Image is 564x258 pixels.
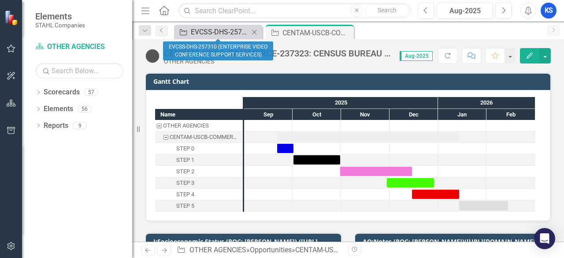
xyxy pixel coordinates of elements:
[438,97,535,108] div: 2026
[155,177,243,189] div: Task: Start date: 2025-11-29 End date: 2025-12-29
[282,27,352,38] div: CENTAM-USCB-COMMERCE-237323: CENSUS BUREAU TRANSFORMATION APPLICATION MODERNIZATION (CENTAM)
[177,245,341,255] div: » »
[440,6,490,16] div: Aug-2025
[365,4,409,17] button: Search
[244,97,438,108] div: 2025
[44,121,68,131] a: Reports
[155,166,243,177] div: STEP 2
[164,58,391,65] div: OTHER AGENCIES
[153,238,337,252] h3: I:Socioeconomic Status (POC: [PERSON_NAME]) ([URL][DOMAIN_NAME])
[35,42,123,52] a: OTHER AGENCIES
[155,200,243,212] div: STEP 5
[176,189,194,200] div: STEP 4
[250,246,292,254] a: Opportunities
[35,22,85,29] small: STAHL Companies
[341,109,390,120] div: Nov
[155,143,243,154] div: STEP 0
[155,177,243,189] div: STEP 3
[293,109,341,120] div: Oct
[78,105,92,113] div: 56
[387,178,434,187] div: Task: Start date: 2025-11-29 End date: 2025-12-29
[155,109,243,120] div: Name
[176,166,194,177] div: STEP 2
[153,78,546,85] h3: Gantt Chart
[35,63,123,79] input: Search Below...
[44,104,73,114] a: Elements
[155,131,243,143] div: CENTAM-USCB-COMMERCE-237323: CENSUS BUREAU TRANSFORMATION APPLICATION MODERNIZATION (CENTAM)
[155,131,243,143] div: Task: Start date: 2025-09-21 End date: 2026-01-14
[277,144,293,153] div: Task: Start date: 2025-09-21 End date: 2025-10-01
[35,11,85,22] span: Elements
[176,26,249,37] a: EVCSS-DHS-257310 (ENTERPRISE VIDEO CONFERENCE SUPPORT SERVICES)
[155,120,243,131] div: Task: OTHER AGENCIES Start date: 2025-09-21 End date: 2025-09-22
[155,154,243,166] div: Task: Start date: 2025-10-01 End date: 2025-10-31
[412,190,459,199] div: Task: Start date: 2025-12-15 End date: 2026-01-14
[4,10,20,26] img: ClearPoint Strategy
[84,89,98,96] div: 57
[400,51,433,61] span: Aug-2025
[378,7,397,14] span: Search
[541,3,557,19] button: KS
[155,143,243,154] div: Task: Start date: 2025-09-21 End date: 2025-10-01
[155,120,243,131] div: OTHER AGENCIES
[437,3,493,19] button: Aug-2025
[176,154,194,166] div: STEP 1
[277,132,459,142] div: Task: Start date: 2025-09-21 End date: 2026-01-14
[170,131,240,143] div: CENTAM-USCB-COMMERCE-237323: CENSUS BUREAU TRANSFORMATION APPLICATION MODERNIZATION (CENTAM)
[363,238,546,245] h3: AQ:Notes (POC: [PERSON_NAME])([URL][DOMAIN_NAME])
[244,109,293,120] div: Sep
[459,201,508,210] div: Task: Start date: 2026-01-14 End date: 2026-02-13
[189,246,246,254] a: OTHER AGENCIES
[155,189,243,200] div: STEP 4
[390,109,438,120] div: Dec
[145,49,160,63] img: Tracked
[155,200,243,212] div: Task: Start date: 2026-01-14 End date: 2026-02-13
[438,109,486,120] div: Jan
[486,109,535,120] div: Feb
[293,155,340,165] div: Task: Start date: 2025-10-01 End date: 2025-10-31
[176,200,194,212] div: STEP 5
[534,228,555,249] div: Open Intercom Messenger
[163,120,209,131] div: OTHER AGENCIES
[155,166,243,177] div: Task: Start date: 2025-10-31 End date: 2025-12-15
[164,49,391,58] div: CENTAM-USCB-COMMERCE-237323: CENSUS BUREAU TRANSFORMATION APPLICATION MODERNIZATION (CENTAM)
[191,26,249,37] div: EVCSS-DHS-257310 (ENTERPRISE VIDEO CONFERENCE SUPPORT SERVICES)
[176,177,194,189] div: STEP 3
[340,167,412,176] div: Task: Start date: 2025-10-31 End date: 2025-12-15
[178,3,411,19] input: Search ClearPoint...
[155,154,243,166] div: STEP 1
[73,122,87,129] div: 9
[44,87,80,97] a: Scorecards
[163,41,273,60] div: EVCSS-DHS-257310 (ENTERPRISE VIDEO CONFERENCE SUPPORT SERVICES)
[155,189,243,200] div: Task: Start date: 2025-12-15 End date: 2026-01-14
[176,143,194,154] div: STEP 0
